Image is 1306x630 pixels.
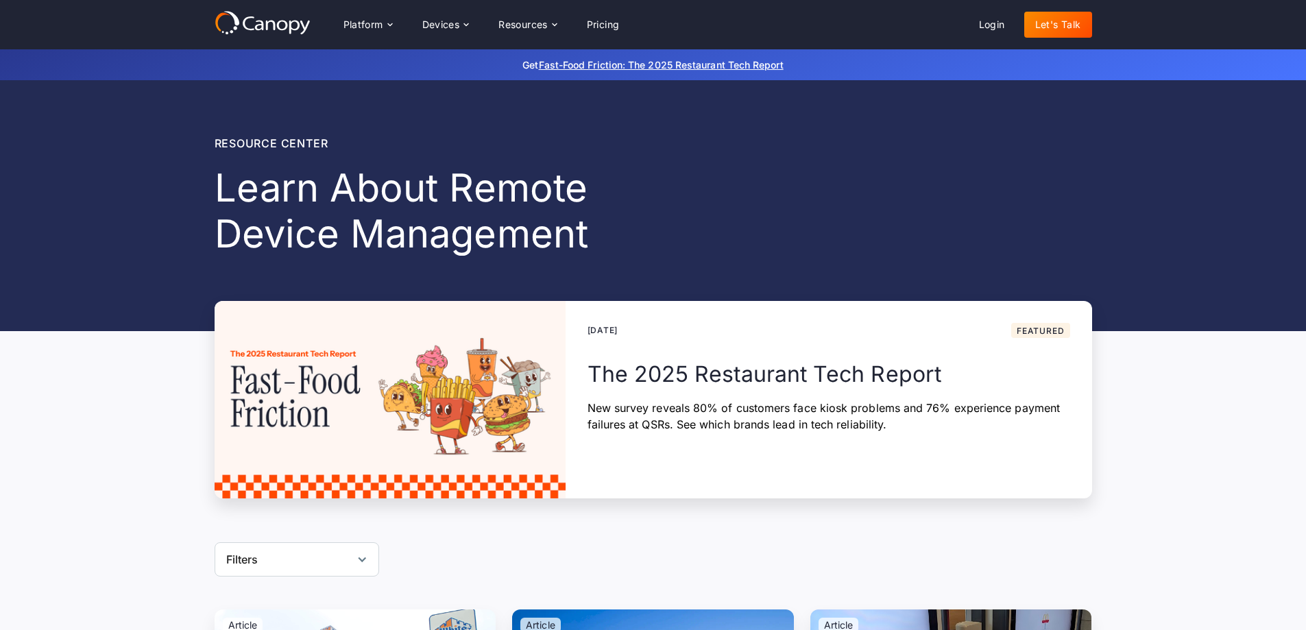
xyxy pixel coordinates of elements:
[411,11,480,38] div: Devices
[332,11,403,38] div: Platform
[228,620,258,630] p: Article
[1017,327,1064,335] div: Featured
[215,542,379,577] div: Filters
[968,12,1016,38] a: Login
[588,400,1070,433] p: New survey reveals 80% of customers face kiosk problems and 76% experience payment failures at QS...
[215,542,379,577] form: Reset
[588,324,618,337] div: [DATE]
[539,59,784,71] a: Fast-Food Friction: The 2025 Restaurant Tech Report
[1024,12,1092,38] a: Let's Talk
[317,58,989,72] p: Get
[422,20,460,29] div: Devices
[215,135,719,152] div: Resource center
[487,11,567,38] div: Resources
[576,12,631,38] a: Pricing
[588,360,1070,389] h2: The 2025 Restaurant Tech Report
[526,620,555,630] p: Article
[215,301,1092,498] a: [DATE]FeaturedThe 2025 Restaurant Tech ReportNew survey reveals 80% of customers face kiosk probl...
[215,165,719,257] h1: Learn About Remote Device Management
[824,620,854,630] p: Article
[343,20,383,29] div: Platform
[226,551,258,568] div: Filters
[498,20,548,29] div: Resources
